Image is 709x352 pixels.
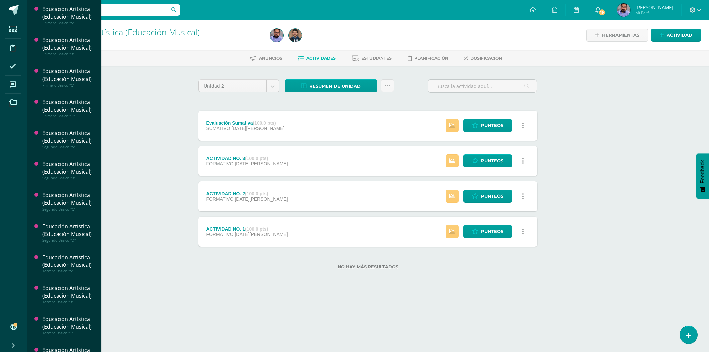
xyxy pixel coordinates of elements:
div: Educación Artística (Educación Musical) [42,160,93,176]
a: Educación Artística (Educación Musical)Primero Básico "B" [42,36,93,56]
div: Educación Artística (Educación Musical) [42,254,93,269]
div: Primero Básico "B" [42,52,93,56]
div: Primero Básico "A" [42,21,93,25]
span: Punteos [481,155,503,167]
div: Segundo Básico "C" [42,207,93,212]
div: Segundo Básico "D" [42,238,93,243]
span: FORMATIVO [206,196,233,202]
a: Punteos [463,225,512,238]
a: Resumen de unidad [285,79,377,92]
span: Punteos [481,119,503,132]
a: Planificación [408,53,448,64]
button: Feedback - Mostrar encuesta [696,153,709,199]
span: Herramientas [602,29,639,41]
div: Evaluación Sumativa [206,120,284,126]
strong: (100.0 pts) [245,191,268,196]
div: Educación Artística (Educación Musical) [42,284,93,300]
span: SUMATIVO [206,126,230,131]
a: Educación Artística (Educación Musical)Segundo Básico "D" [42,223,93,243]
img: 8c648ab03079b18c3371769e6fc6bd45.png [289,29,302,42]
div: ACTIVIDAD NO. 3 [206,156,288,161]
span: [DATE][PERSON_NAME] [235,232,288,237]
div: Primero Básico "D" [42,114,93,118]
span: Dosificación [470,56,502,61]
div: Tercero Básico 'A' [52,37,262,43]
a: Educación Artística (Educación Musical)Primero Básico "A" [42,5,93,25]
span: Punteos [481,190,503,202]
span: [DATE][PERSON_NAME] [235,196,288,202]
span: FORMATIVO [206,232,233,237]
div: Educación Artística (Educación Musical) [42,98,93,114]
strong: (100.0 pts) [253,120,276,126]
a: Educación Artística (Educación Musical)Segundo Básico "B" [42,160,93,180]
img: 7c3d6755148f85b195babec4e2a345e8.png [617,3,630,17]
div: Educación Artística (Educación Musical) [42,36,93,52]
input: Busca un usuario... [31,4,180,16]
span: Planificación [414,56,448,61]
div: Segundo Básico "B" [42,176,93,180]
span: [PERSON_NAME] [635,4,673,11]
div: Educación Artística (Educación Musical) [42,223,93,238]
a: Educación Artística (Educación Musical)Primero Básico "D" [42,98,93,118]
a: Punteos [463,190,512,203]
div: Tercero Básico "A" [42,269,93,273]
div: ACTIVIDAD NO. 2 [206,191,288,196]
a: Actividad [651,29,701,42]
span: [DATE][PERSON_NAME] [235,161,288,166]
span: FORMATIVO [206,161,233,166]
a: Unidad 2 [199,80,279,92]
a: Educación Artística (Educación Musical)Tercero Básico "A" [42,254,93,273]
a: Educación Artística (Educación Musical)Tercero Básico "C" [42,315,93,335]
input: Busca la actividad aquí... [428,80,537,92]
a: Punteos [463,119,512,132]
span: Unidad 2 [204,80,261,92]
a: Actividades [298,53,336,64]
label: No hay más resultados [198,264,537,269]
span: Estudiantes [361,56,392,61]
a: Educación Artística (Educación Musical)Segundo Básico "C" [42,191,93,211]
span: Feedback [700,160,706,183]
span: Actividad [667,29,692,41]
span: Resumen de unidad [309,80,361,92]
a: Educación Artística (Educación Musical)Tercero Básico "B" [42,284,93,304]
a: Educación Artística (Educación Musical)Segundo Básico "A" [42,129,93,149]
a: Dosificación [464,53,502,64]
div: Educación Artística (Educación Musical) [42,315,93,331]
span: Punteos [481,225,503,238]
div: Segundo Básico "A" [42,145,93,149]
h1: Educación Artística (Educación Musical) [52,27,262,37]
div: Primero Básico "C" [42,83,93,88]
span: Mi Perfil [635,10,673,16]
a: Educación Artística (Educación Musical) [52,26,200,38]
div: Educación Artística (Educación Musical) [42,191,93,207]
strong: (100.0 pts) [245,156,268,161]
span: 19 [598,9,605,16]
img: 7c3d6755148f85b195babec4e2a345e8.png [270,29,283,42]
div: Educación Artística (Educación Musical) [42,5,93,21]
a: Punteos [463,154,512,167]
span: Actividades [306,56,336,61]
div: ACTIVIDAD NO. 1 [206,226,288,232]
a: Herramientas [586,29,648,42]
a: Anuncios [250,53,282,64]
span: [DATE][PERSON_NAME] [231,126,284,131]
div: Educación Artística (Educación Musical) [42,129,93,145]
a: Educación Artística (Educación Musical)Primero Básico "C" [42,67,93,87]
div: Tercero Básico "B" [42,300,93,304]
div: Educación Artística (Educación Musical) [42,67,93,83]
strong: (100.0 pts) [245,226,268,232]
span: Anuncios [259,56,282,61]
a: Estudiantes [352,53,392,64]
div: Tercero Básico "C" [42,331,93,335]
